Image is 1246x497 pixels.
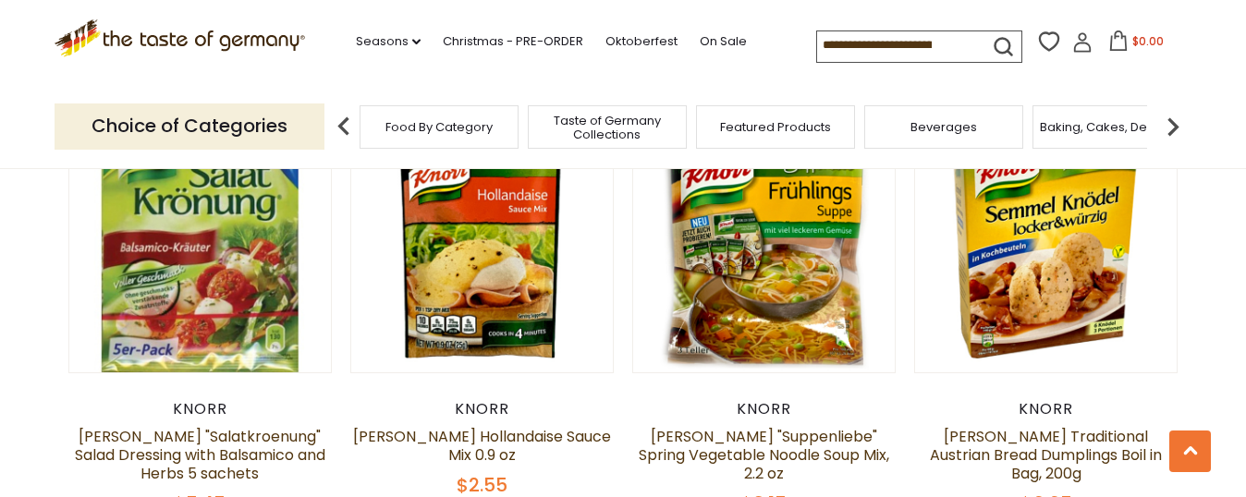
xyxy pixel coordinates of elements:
img: Knorr [351,111,613,372]
img: Knorr [69,111,331,372]
a: [PERSON_NAME] "Salatkroenung" Salad Dressing with Balsamico and Herbs 5 sachets [75,426,325,484]
button: $0.00 [1096,30,1175,58]
a: Food By Category [385,120,493,134]
p: Choice of Categories [55,103,324,149]
img: Knorr [633,111,895,372]
img: next arrow [1154,108,1191,145]
a: [PERSON_NAME] Hollandaise Sauce Mix 0.9 oz [353,426,611,466]
div: Knorr [632,400,896,418]
div: Knorr [914,400,1178,418]
div: Knorr [68,400,332,418]
a: On Sale [700,31,747,52]
a: Taste of Germany Collections [533,114,681,141]
a: [PERSON_NAME] Traditional Austrian Bread Dumplings Boil in Bag, 200g [930,426,1162,484]
a: Baking, Cakes, Desserts [1040,120,1183,134]
a: Christmas - PRE-ORDER [443,31,583,52]
a: [PERSON_NAME] "Suppenliebe" Spring Vegetable Noodle Soup Mix, 2.2 oz [639,426,889,484]
span: $0.00 [1132,33,1164,49]
a: Oktoberfest [605,31,678,52]
a: Beverages [910,120,977,134]
a: Seasons [356,31,421,52]
img: Knorr [915,111,1177,372]
img: previous arrow [325,108,362,145]
a: Featured Products [720,120,831,134]
div: Knorr [350,400,614,418]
